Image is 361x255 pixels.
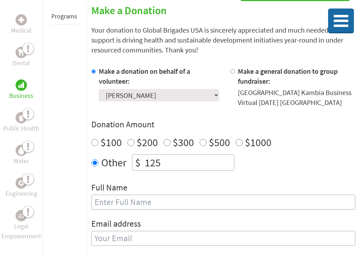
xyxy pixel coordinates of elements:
label: $300 [173,135,194,149]
div: $ [132,155,143,170]
div: Dental [16,47,27,58]
p: Medical [11,26,31,35]
p: Your donation to Global Brigades USA is sincerely appreciated and much needed! Your support is dr... [91,25,355,55]
div: Medical [16,14,27,26]
p: Water [13,156,29,166]
input: Enter Full Name [91,195,355,210]
img: Engineering [18,180,24,186]
a: DentalDental [12,47,30,68]
p: Engineering [6,189,37,199]
div: Public Health [16,112,27,123]
a: Legal EmpowermentLegal Empowerment [1,210,41,241]
a: MedicalMedical [11,14,31,35]
a: WaterWater [13,145,29,166]
label: Make a general donation to group fundraiser: [238,67,338,85]
img: Dental [18,49,24,56]
h2: Make a Donation [91,4,355,17]
label: $100 [101,135,122,149]
p: Public Health [3,123,39,133]
p: Legal Empowerment [1,221,41,241]
img: Public Health [18,114,24,121]
label: $200 [137,135,158,149]
label: Make a donation on behalf of a volunteer: [99,67,190,85]
input: Your Email [91,231,355,246]
div: Business [16,79,27,91]
img: Water [18,146,24,154]
a: BusinessBusiness [9,79,33,101]
a: Public HealthPublic Health [3,112,39,133]
label: $1000 [245,135,271,149]
h4: Donation Amount [91,119,355,130]
div: Legal Empowerment [16,210,27,221]
img: Business [18,82,24,88]
img: Legal Empowerment [18,214,24,218]
input: Enter Amount [143,155,234,170]
label: Email address [91,218,141,231]
p: Business [9,91,33,101]
label: $500 [209,135,230,149]
div: Water [16,145,27,156]
p: Dental [12,58,30,68]
img: Medical [18,17,24,23]
li: Programs [51,9,77,24]
a: EngineeringEngineering [6,177,37,199]
div: [GEOGRAPHIC_DATA] Kambia Business Virtual [DATE] [GEOGRAPHIC_DATA] [238,88,355,107]
div: Engineering [16,177,27,189]
a: Programs [51,12,77,20]
label: Other [101,154,126,171]
label: Full Name [91,182,127,195]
